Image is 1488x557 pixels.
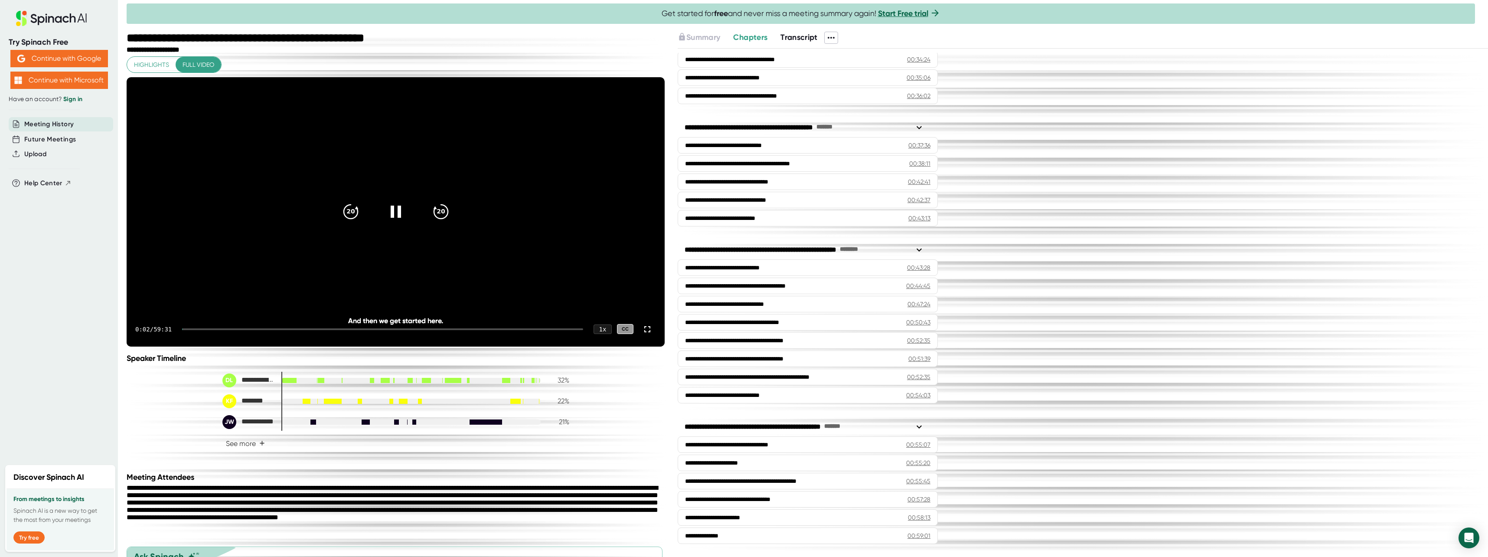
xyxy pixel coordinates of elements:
button: Upload [24,149,46,159]
div: 00:50:43 [906,318,930,327]
div: 00:58:13 [908,513,930,522]
div: 00:51:39 [908,354,930,363]
p: Spinach AI is a new way to get the most from your meetings [13,506,107,524]
b: free [714,9,728,18]
div: 32 % [548,376,569,384]
div: Upgrade to access [678,32,733,44]
button: Chapters [733,32,767,43]
img: Aehbyd4JwY73AAAAAElFTkSuQmCC [17,55,25,62]
button: Full video [176,57,221,73]
div: 0:02 / 59:31 [135,326,172,333]
div: JW [222,415,236,429]
div: And then we get started here. [180,317,611,325]
h2: Discover Spinach AI [13,472,84,483]
div: Have an account? [9,95,109,103]
button: Transcript [780,32,818,43]
div: 22 % [548,397,569,405]
a: Start Free trial [878,9,928,18]
div: 00:47:24 [907,300,930,308]
span: Get started for and never miss a meeting summary again! [662,9,940,19]
button: Try free [13,531,45,544]
span: Highlights [134,59,169,70]
div: 1 x [594,324,612,334]
div: 00:34:24 [907,55,930,64]
div: 00:52:35 [907,336,930,345]
div: 00:43:13 [908,214,930,223]
div: 00:35:06 [907,73,930,82]
a: Sign in [63,95,82,103]
div: CC [617,324,633,334]
div: Ken Frei [222,394,274,408]
div: 00:43:28 [907,263,930,272]
div: 00:42:37 [907,196,930,204]
div: 00:52:35 [907,373,930,381]
div: 00:36:02 [907,92,930,100]
div: 00:54:03 [906,391,930,400]
div: 00:57:28 [907,495,930,504]
div: Open Intercom Messenger [1459,528,1479,548]
div: 00:37:36 [908,141,930,150]
button: Continue with Google [10,50,108,67]
span: Summary [686,33,720,42]
span: Help Center [24,178,62,188]
span: Transcript [780,33,818,42]
button: Highlights [127,57,176,73]
h3: From meetings to insights [13,496,107,503]
button: Help Center [24,178,72,188]
button: Continue with Microsoft [10,72,108,89]
div: 00:59:01 [907,531,930,540]
div: 00:38:11 [909,159,930,168]
div: 00:55:07 [906,440,930,449]
span: Chapters [733,33,767,42]
div: Dennis Levene [222,374,274,387]
div: John Wallace [222,415,274,429]
button: See more+ [222,436,268,451]
div: 00:55:20 [906,459,930,467]
button: Summary [678,32,720,43]
div: 00:55:45 [906,477,930,485]
span: + [259,440,265,447]
div: 00:42:41 [908,177,930,186]
span: Full video [183,59,214,70]
button: Future Meetings [24,134,76,144]
div: Speaker Timeline [127,354,665,363]
div: KF [222,394,236,408]
button: Meeting History [24,119,74,129]
div: 00:44:45 [906,282,930,290]
div: Meeting Attendees [127,472,667,482]
div: 21 % [548,418,569,426]
div: DL [222,374,236,387]
div: Try Spinach Free [9,37,109,47]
